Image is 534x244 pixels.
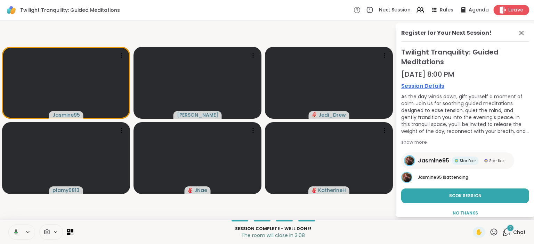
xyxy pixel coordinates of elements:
a: Session Details [401,82,529,90]
button: Book Session [401,188,529,203]
span: Next Session [379,7,411,14]
span: ✋ [476,228,483,236]
span: No Thanks [453,210,478,216]
span: Jasmine95 [52,111,80,118]
div: Register for Your Next Session! [401,29,492,37]
div: As the day winds down, gift yourself a moment of calm. Join us for soothing guided meditations de... [401,93,529,135]
img: Jasmine95 [402,173,412,182]
span: Jasmine95 [418,174,442,180]
p: The room will close in 3:08 [78,232,469,239]
span: [PERSON_NAME] [177,111,218,118]
span: audio-muted [312,112,317,117]
img: ShareWell Logomark [6,4,17,16]
span: Star Host [489,158,506,163]
p: Session Complete - well done! [78,226,469,232]
span: JNae [194,187,207,194]
span: Twilight Tranquility: Guided Meditations [401,47,529,67]
div: show more [401,139,529,146]
span: Twilight Tranquility: Guided Meditations [20,7,120,14]
p: is attending [418,174,529,180]
span: audio-muted [312,188,317,193]
span: Jasmine95 [418,157,449,165]
span: Star Peer [460,158,476,163]
span: Agenda [469,7,489,14]
span: Chat [513,229,526,236]
span: Leave [508,7,524,14]
span: Book Session [449,193,482,199]
span: KatherineH [318,187,346,194]
span: 2 [509,225,512,231]
div: [DATE] 8:00 PM [401,69,529,79]
span: Jedi_Drew [318,111,346,118]
img: Jasmine95 [405,156,414,165]
button: No Thanks [401,206,529,220]
span: plamy0813 [52,187,80,194]
img: Star Peer [455,159,458,162]
span: audio-muted [188,188,193,193]
a: Jasmine95Jasmine95Star PeerStar PeerStar HostStar Host [401,152,514,169]
span: Rules [440,7,453,14]
img: Star Host [484,159,488,162]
